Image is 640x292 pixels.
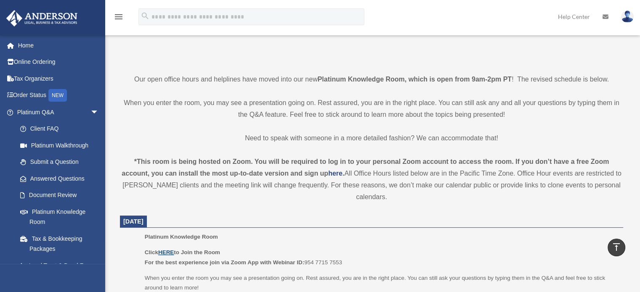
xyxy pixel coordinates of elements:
[6,87,112,104] a: Order StatusNEW
[114,12,124,22] i: menu
[4,10,80,26] img: Anderson Advisors Platinum Portal
[122,158,609,177] strong: *This room is being hosted on Zoom. You will be required to log in to your personal Zoom account ...
[611,242,621,252] i: vertical_align_top
[12,137,112,154] a: Platinum Walkthrough
[621,11,634,23] img: User Pic
[6,104,112,121] a: Platinum Q&Aarrow_drop_down
[145,259,304,266] b: For the best experience join via Zoom App with Webinar ID:
[6,37,112,54] a: Home
[328,170,343,177] a: here
[318,76,512,83] strong: Platinum Knowledge Room, which is open from 9am-2pm PT
[6,54,112,71] a: Online Ordering
[145,247,617,267] p: 954 7715 7553
[141,11,150,21] i: search
[608,239,625,256] a: vertical_align_top
[343,170,344,177] strong: .
[12,154,112,171] a: Submit a Question
[12,257,112,274] a: Land Trust & Deed Forum
[114,15,124,22] a: menu
[6,70,112,87] a: Tax Organizers
[120,74,623,85] p: Our open office hours and helplines have moved into our new ! The revised schedule is below.
[120,97,623,121] p: When you enter the room, you may see a presentation going on. Rest assured, you are in the right ...
[90,104,107,121] span: arrow_drop_down
[12,121,112,137] a: Client FAQ
[158,249,174,255] a: HERE
[12,170,112,187] a: Answered Questions
[145,249,220,255] b: Click to Join the Room
[120,156,623,203] div: All Office Hours listed below are in the Pacific Time Zone. Office Hour events are restricted to ...
[123,218,143,225] span: [DATE]
[12,230,112,257] a: Tax & Bookkeeping Packages
[145,234,218,240] span: Platinum Knowledge Room
[48,89,67,102] div: NEW
[120,132,623,144] p: Need to speak with someone in a more detailed fashion? We can accommodate that!
[12,203,107,230] a: Platinum Knowledge Room
[12,187,112,204] a: Document Review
